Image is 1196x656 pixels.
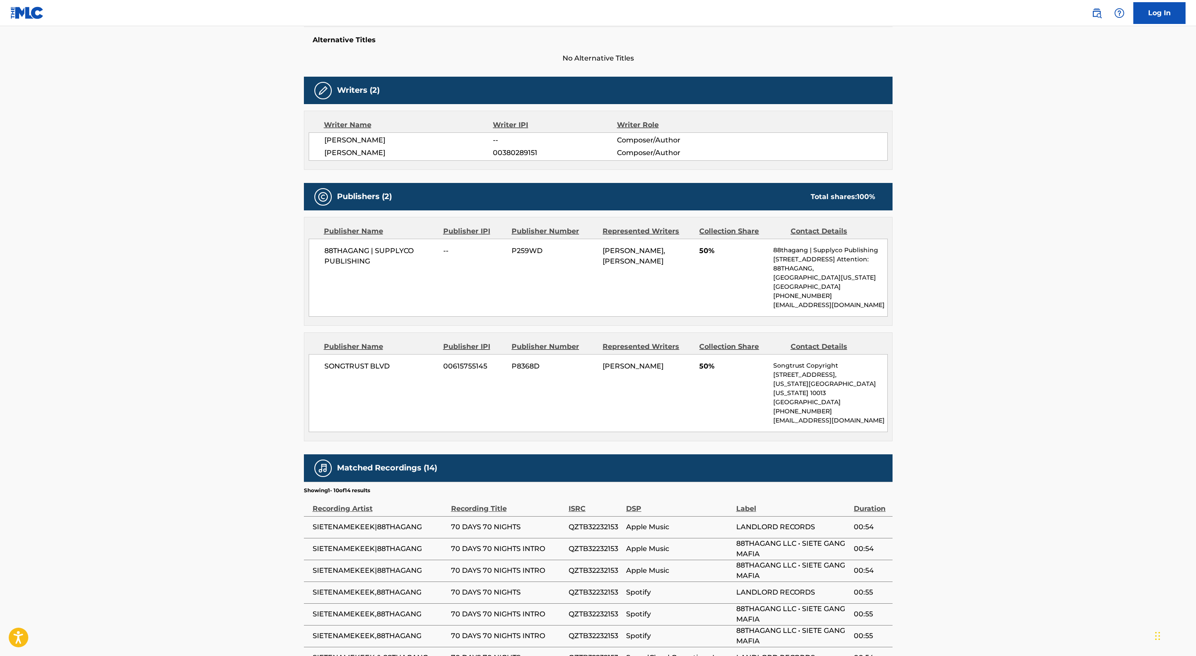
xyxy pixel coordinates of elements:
span: 70 DAYS 70 NIGHTS INTRO [451,565,564,576]
a: Public Search [1088,4,1105,22]
span: SIETENAMEKEEK|88THAGANG [313,544,447,554]
span: 88THAGANG LLC • SIETE GANG MAFIA [736,538,849,559]
span: 70 DAYS 70 NIGHTS INTRO [451,631,564,641]
h5: Matched Recordings (14) [337,463,437,473]
div: Publisher IPI [443,226,505,237]
p: Songtrust Copyright [773,361,887,370]
div: Collection Share [699,226,784,237]
p: [US_STATE][GEOGRAPHIC_DATA][US_STATE] 10013 [773,379,887,398]
div: Recording Artist [313,494,447,514]
span: SIETENAMEKEEK,88THAGANG [313,631,447,641]
span: Apple Music [626,522,732,532]
span: [PERSON_NAME] [603,362,664,370]
span: 88THAGANG LLC • SIETE GANG MAFIA [736,626,849,646]
p: [STREET_ADDRESS] Attention: 88THAGANG, [773,255,887,273]
span: P259WD [512,246,596,256]
div: ISRC [569,494,622,514]
div: Publisher IPI [443,342,505,352]
h5: Writers (2) [337,85,380,95]
span: QZTB32232153 [569,544,622,554]
h5: Alternative Titles [313,36,884,44]
span: 70 DAYS 70 NIGHTS [451,587,564,598]
span: 00:55 [854,587,888,598]
span: 70 DAYS 70 NIGHTS INTRO [451,544,564,554]
div: Writer Name [324,120,493,130]
span: QZTB32232153 [569,587,622,598]
span: Spotify [626,631,732,641]
span: SONGTRUST BLVD [324,361,437,372]
span: 70 DAYS 70 NIGHTS [451,522,564,532]
p: Showing 1 - 10 of 14 results [304,487,370,494]
div: Publisher Number [512,226,596,237]
span: 00:54 [854,565,888,576]
div: Total shares: [811,192,875,202]
span: 100 % [857,193,875,201]
p: [GEOGRAPHIC_DATA][US_STATE] [773,273,887,282]
span: SIETENAMEKEEK|88THAGANG [313,522,447,532]
div: Duration [854,494,888,514]
div: Publisher Name [324,342,437,352]
img: MLC Logo [10,7,44,19]
div: Publisher Number [512,342,596,352]
span: Composer/Author [617,148,730,158]
div: Writer Role [617,120,730,130]
span: QZTB32232153 [569,522,622,532]
div: Represented Writers [603,342,693,352]
p: [STREET_ADDRESS], [773,370,887,379]
span: QZTB32232153 [569,631,622,641]
img: help [1114,8,1125,18]
p: [PHONE_NUMBER] [773,291,887,301]
a: Log In [1133,2,1186,24]
span: [PERSON_NAME] [324,148,493,158]
span: Spotify [626,609,732,619]
span: 88THAGANG LLC • SIETE GANG MAFIA [736,604,849,625]
span: 70 DAYS 70 NIGHTS INTRO [451,609,564,619]
span: Apple Music [626,565,732,576]
span: Apple Music [626,544,732,554]
p: [PHONE_NUMBER] [773,407,887,416]
span: 00380289151 [493,148,617,158]
div: Drag [1155,623,1160,649]
div: DSP [626,494,732,514]
div: Publisher Name [324,226,437,237]
span: SIETENAMEKEEK,88THAGANG [313,587,447,598]
span: P8368D [512,361,596,372]
div: Recording Title [451,494,564,514]
div: Contact Details [791,342,875,352]
div: Help [1111,4,1128,22]
iframe: Chat Widget [1152,614,1196,656]
p: [GEOGRAPHIC_DATA] [773,282,887,291]
span: 00:54 [854,522,888,532]
span: QZTB32232153 [569,609,622,619]
span: LANDLORD RECORDS [736,587,849,598]
img: Publishers [318,192,328,202]
div: Label [736,494,849,514]
p: 88thagang | Supplyco Publishing [773,246,887,255]
img: Writers [318,85,328,96]
span: 50% [699,361,767,372]
div: Collection Share [699,342,784,352]
p: [EMAIL_ADDRESS][DOMAIN_NAME] [773,301,887,310]
span: 00:55 [854,609,888,619]
span: [PERSON_NAME] [324,135,493,145]
p: [EMAIL_ADDRESS][DOMAIN_NAME] [773,416,887,425]
div: Contact Details [791,226,875,237]
span: Spotify [626,587,732,598]
span: SIETENAMEKEEK|88THAGANG [313,565,447,576]
span: -- [443,246,505,256]
span: 00:54 [854,544,888,554]
span: SIETENAMEKEEK,88THAGANG [313,609,447,619]
span: QZTB32232153 [569,565,622,576]
img: Matched Recordings [318,463,328,473]
img: search [1092,8,1102,18]
h5: Publishers (2) [337,192,392,202]
div: Represented Writers [603,226,693,237]
span: 88THAGANG LLC • SIETE GANG MAFIA [736,560,849,581]
span: [PERSON_NAME], [PERSON_NAME] [603,247,665,265]
span: No Alternative Titles [304,53,893,64]
span: LANDLORD RECORDS [736,522,849,532]
div: Writer IPI [493,120,617,130]
span: -- [493,135,617,145]
span: 50% [699,246,767,256]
